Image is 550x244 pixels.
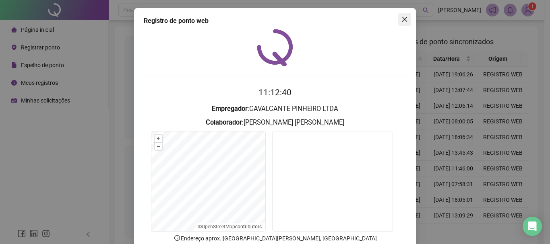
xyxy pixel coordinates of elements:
[258,88,292,97] time: 11:12:40
[202,224,235,230] a: OpenStreetMap
[144,117,406,128] h3: : [PERSON_NAME] [PERSON_NAME]
[401,16,408,23] span: close
[174,234,181,242] span: info-circle
[206,119,242,126] strong: Colaborador
[144,234,406,243] p: Endereço aprox. : [GEOGRAPHIC_DATA][PERSON_NAME], [GEOGRAPHIC_DATA]
[155,143,162,150] button: –
[144,16,406,26] div: Registro de ponto web
[198,224,263,230] li: © contributors.
[155,135,162,142] button: +
[523,217,542,236] div: Open Intercom Messenger
[212,105,248,113] strong: Empregador
[257,29,293,66] img: QRPoint
[144,104,406,114] h3: : CAVALCANTE PINHEIRO LTDA
[398,13,411,26] button: Close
